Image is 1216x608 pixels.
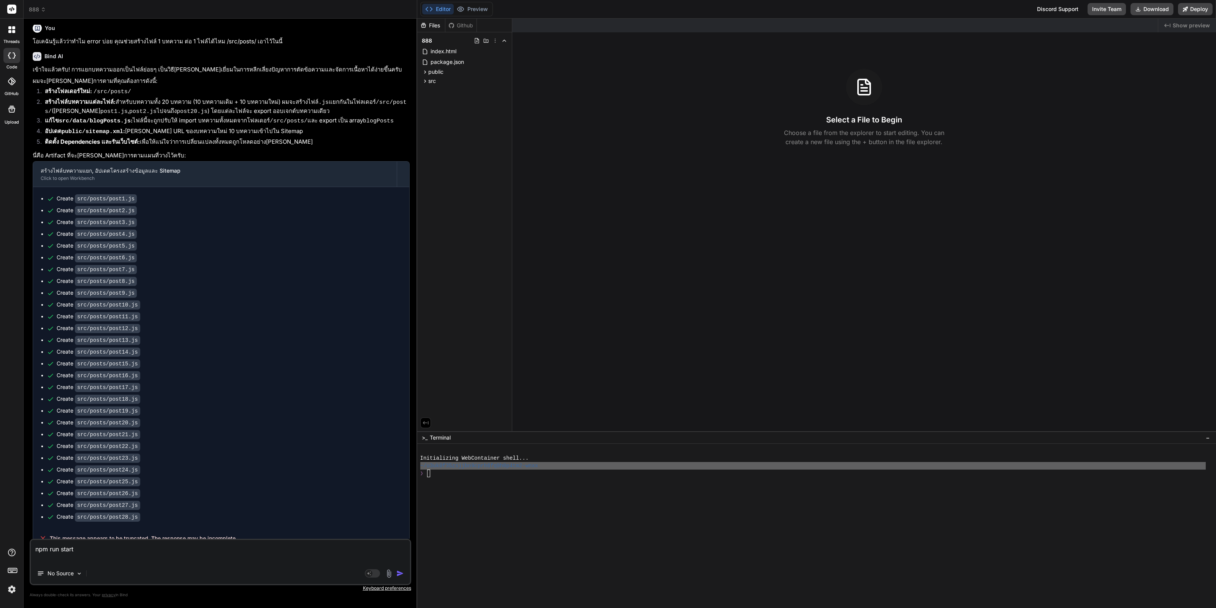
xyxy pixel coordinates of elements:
[1178,3,1213,15] button: Deploy
[57,289,137,297] div: Create
[57,254,137,262] div: Create
[76,570,82,577] img: Pick Models
[422,4,454,14] button: Editor
[30,591,411,598] p: Always double-check its answers. Your in Bind
[779,128,949,146] p: Choose a file from the explorer to start editing. You can create a new file using the + button in...
[5,119,19,125] label: Upload
[33,151,410,160] p: นี่คือ Artifact ที่จะ[PERSON_NAME]การตามแผนที่วางไว้ครับ:
[75,253,137,262] code: src/posts/post6.js
[47,570,74,577] p: No Source
[57,195,137,203] div: Create
[41,175,389,181] div: Click to open Workbench
[430,47,457,56] span: index.html
[75,312,140,321] code: src/posts/post11.js
[75,218,137,227] code: src/posts/post3.js
[1173,22,1210,29] span: Show preview
[75,324,140,333] code: src/posts/post12.js
[57,478,140,486] div: Create
[270,118,307,124] code: /src/posts/
[75,418,140,427] code: src/posts/post20.js
[45,138,140,145] strong: ติดตั้ง Dependencies และรันเว็บไซต์:
[57,407,140,415] div: Create
[75,300,140,310] code: src/posts/post10.js
[75,206,137,215] code: src/posts/post2.js
[45,127,125,135] strong: อัปเดต :
[62,129,123,135] code: public/sitemap.xml
[33,77,410,86] p: ผมจะ[PERSON_NAME]การตามที่คุณต้องการดังนี้:
[33,65,410,74] p: เข้าใจแล้วครับ! การแยกบทความออกเป็นไฟล์ย่อยๆ เป็นวิธี[PERSON_NAME]เยี่ยมในการหลีกเลี่ยงปัญหาการตั...
[29,6,46,13] span: 888
[75,501,140,510] code: src/posts/post27.js
[100,108,128,115] code: post1.js
[57,371,140,379] div: Create
[75,230,137,239] code: src/posts/post4.js
[385,569,393,578] img: attachment
[57,513,140,521] div: Create
[422,37,432,44] span: 888
[826,114,902,125] h3: Select a File to Begin
[57,348,140,356] div: Create
[75,406,140,416] code: src/posts/post19.js
[57,442,140,450] div: Create
[363,118,394,124] code: blogPosts
[33,37,410,46] p: โอเคฉันรู้แล้วว่าทำไม error บ่อย คุณช่วยสร้างไฟล์ 1 บทความ ต่อ 1 ไฟล์ได้ไหม /src/posts/ เอาไว้ในนี้
[420,462,538,470] span: ~/u3uk0f35zsjjbn9cprh6fq9h0p4tm2-wnxx
[454,4,491,14] button: Preview
[57,430,140,438] div: Create
[428,77,436,85] span: src
[445,22,477,29] div: Github
[75,489,140,498] code: src/posts/post26.js
[75,465,140,475] code: src/posts/post24.js
[41,167,389,175] div: สร้างไฟล์บทความแยก, อัปเดตโครงสร้างข้อมูลและ Sitemap
[57,383,140,391] div: Create
[57,242,137,250] div: Create
[75,277,137,286] code: src/posts/post8.js
[5,583,18,596] img: settings
[422,434,427,441] span: >_
[57,218,137,226] div: Create
[1206,434,1210,441] span: −
[31,540,410,563] textarea: npm run start
[57,454,140,462] div: Create
[75,442,140,451] code: src/posts/post22.js
[1032,3,1083,15] div: Discord Support
[45,98,116,105] strong: สร้างไฟล์บทความแต่ละไฟล์:
[57,501,140,509] div: Create
[75,241,137,251] code: src/posts/post5.js
[396,570,404,577] img: icon
[57,489,140,497] div: Create
[57,395,140,403] div: Create
[45,87,92,95] strong: สร้างโฟลเดอร์ใหม่:
[57,230,137,238] div: Create
[420,454,529,462] span: Initializing WebContainer shell...
[318,99,329,106] code: .js
[75,194,137,203] code: src/posts/post1.js
[57,324,140,332] div: Create
[430,57,465,67] span: package.json
[102,592,116,597] span: privacy
[75,454,140,463] code: src/posts/post23.js
[75,395,140,404] code: src/posts/post18.js
[75,336,140,345] code: src/posts/post13.js
[57,277,137,285] div: Create
[75,289,137,298] code: src/posts/post9.js
[1204,432,1211,444] button: −
[75,477,140,486] code: src/posts/post25.js
[39,127,410,138] li: [PERSON_NAME] URL ของบทความใหม่ 10 บทความเข้าไปใน Sitemap
[57,360,140,368] div: Create
[129,108,157,115] code: post2.js
[57,419,140,427] div: Create
[33,162,397,187] button: สร้างไฟล์บทความแยก, อัปเดตโครงสร้างข้อมูลและ SitemapClick to open Workbench
[50,535,237,542] span: This message appears to be truncated. The response may be incomplete.
[57,301,140,309] div: Create
[75,265,137,274] code: src/posts/post7.js
[57,466,140,474] div: Create
[75,383,140,392] code: src/posts/post17.js
[75,513,140,522] code: src/posts/post28.js
[75,359,140,368] code: src/posts/post15.js
[428,68,443,76] span: public
[39,138,410,148] li: เพื่อให้แน่ใจว่าการเปลี่ยนแปลงทั้งหมดถูกโหลดอย่าง[PERSON_NAME]
[39,116,410,127] li: ไฟล์นี้จะถูกปรับให้ import บทความทั้งหมดจากโฟลเดอร์ และ export เป็น array
[1130,3,1173,15] button: Download
[430,434,451,441] span: Terminal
